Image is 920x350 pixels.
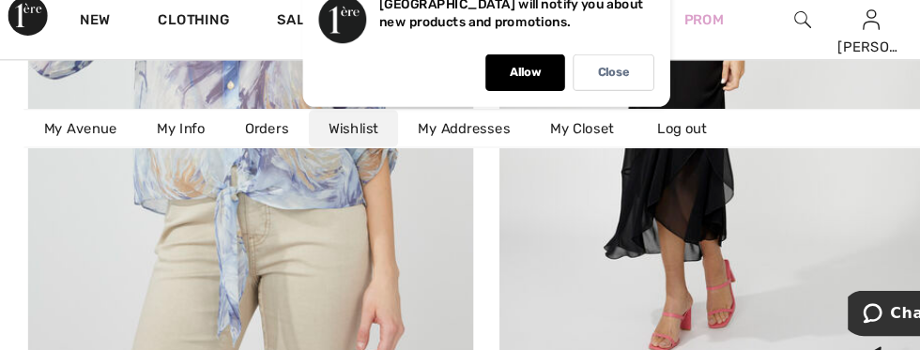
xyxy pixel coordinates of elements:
a: Wishlist [292,123,376,158]
span: 2 [905,29,912,46]
a: Sale [262,30,297,50]
p: Allow [482,81,512,95]
iframe: Opens a widget where you can chat to one of our agents [802,294,901,341]
a: Prom [647,28,684,48]
a: My Closet [501,123,600,158]
a: Clothing [149,30,217,50]
img: 1ère Avenue [8,15,45,53]
p: Close [565,81,595,95]
a: My Addresses [376,123,501,158]
a: New [75,30,104,50]
div: [PERSON_NAME] [792,53,855,73]
p: [GEOGRAPHIC_DATA] will notify you about new products and promotions. [359,16,608,47]
span: My Avenue [41,130,111,150]
img: My Bag [880,26,896,49]
a: Sign In [816,28,832,46]
img: My Info [816,26,832,49]
a: Log out [603,123,706,158]
a: Orders [213,123,292,158]
a: 2 [856,26,919,49]
a: My Info [130,123,213,158]
img: search the website [751,26,767,49]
